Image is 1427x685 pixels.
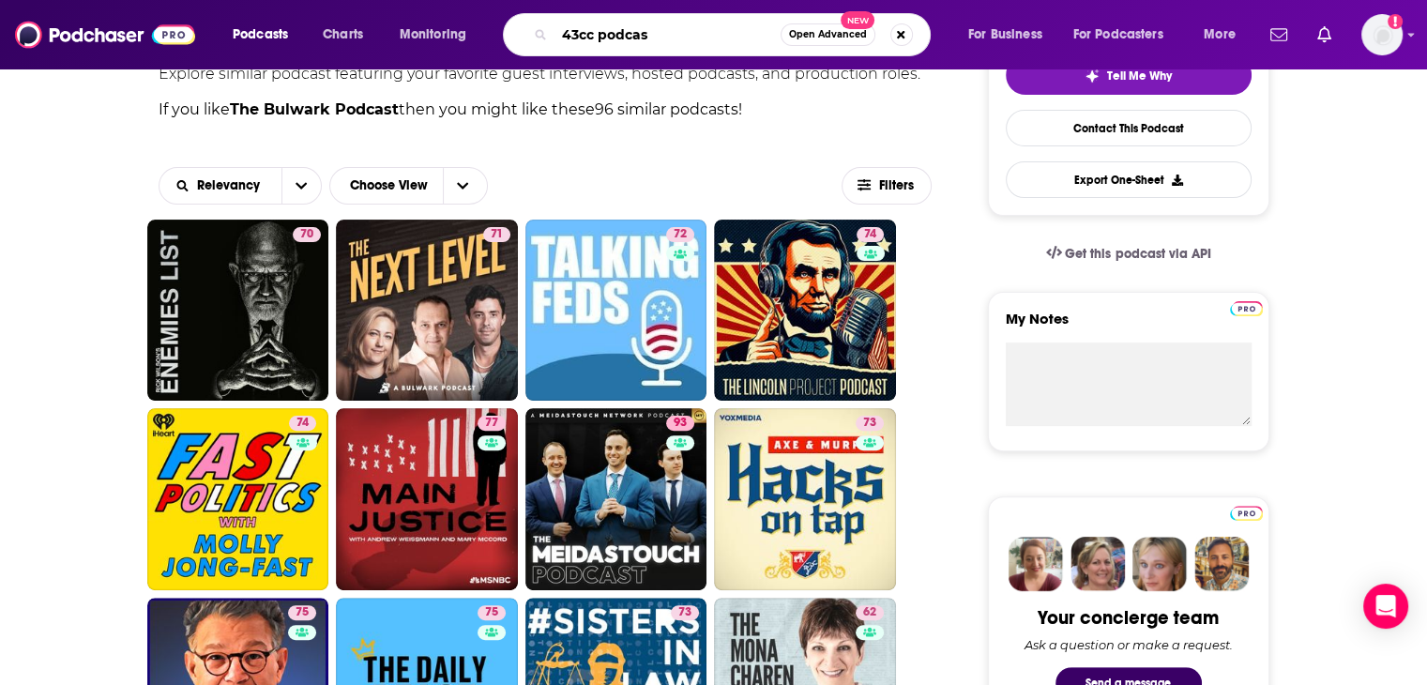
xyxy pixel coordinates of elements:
[233,22,288,48] span: Podcasts
[864,225,876,244] span: 74
[1073,22,1163,48] span: For Podcasters
[666,227,694,242] a: 72
[857,227,884,242] a: 74
[1031,231,1226,277] a: Get this podcast via API
[1230,301,1263,316] img: Podchaser Pro
[1085,68,1100,84] img: tell me why sparkle
[678,603,691,622] span: 73
[1230,298,1263,316] a: Pro website
[1388,14,1403,29] svg: Add a profile image
[147,408,329,590] a: 74
[968,22,1042,48] span: For Business
[1230,506,1263,521] img: Podchaser Pro
[1230,503,1263,521] a: Pro website
[1065,246,1210,262] span: Get this podcast via API
[336,408,518,590] a: 77
[1361,14,1403,55] button: Show profile menu
[400,22,466,48] span: Monitoring
[1006,310,1252,342] label: My Notes
[1194,537,1249,591] img: Jon Profile
[1132,537,1187,591] img: Jules Profile
[955,20,1066,50] button: open menu
[281,168,321,204] button: open menu
[491,225,503,244] span: 71
[856,416,884,431] a: 73
[1006,161,1252,198] button: Export One-Sheet
[483,227,510,242] a: 71
[1070,537,1125,591] img: Barbara Profile
[714,220,896,402] a: 74
[1006,110,1252,146] a: Contact This Podcast
[1361,14,1403,55] span: Logged in as megcassidy
[323,22,363,48] span: Charts
[666,416,694,431] a: 93
[159,65,933,83] p: Explore similar podcast featuring your favorite guest interviews, hosted podcasts, and production...
[1363,584,1408,629] div: Open Intercom Messenger
[674,414,687,433] span: 93
[147,220,329,402] a: 70
[159,167,323,205] h2: Choose List sort
[311,20,374,50] a: Charts
[1310,19,1339,51] a: Show notifications dropdown
[293,227,321,242] a: 70
[159,179,282,192] button: open menu
[878,179,916,192] span: Filters
[329,167,500,205] h2: Choose View
[230,100,399,118] strong: The Bulwark Podcast
[159,98,933,122] p: If you like then you might like these 96 similar podcasts !
[841,11,874,29] span: New
[1009,537,1063,591] img: Sydney Profile
[220,20,312,50] button: open menu
[485,603,498,622] span: 75
[671,605,699,620] a: 73
[296,603,309,622] span: 75
[1361,14,1403,55] img: User Profile
[300,225,313,244] span: 70
[336,220,518,402] a: 71
[1025,637,1233,652] div: Ask a question or make a request.
[15,17,195,53] img: Podchaser - Follow, Share and Rate Podcasts
[1038,606,1219,630] div: Your concierge team
[781,23,875,46] button: Open AdvancedNew
[1006,55,1252,95] button: tell me why sparkleTell Me Why
[863,414,876,433] span: 73
[387,20,491,50] button: open menu
[335,170,443,202] span: Choose View
[525,408,707,590] a: 93
[1061,20,1191,50] button: open menu
[1107,68,1172,84] span: Tell Me Why
[525,220,707,402] a: 72
[863,603,876,622] span: 62
[842,167,932,205] button: Filters
[296,414,309,433] span: 74
[288,605,316,620] a: 75
[478,605,506,620] a: 75
[789,30,867,39] span: Open Advanced
[197,179,266,192] span: Relevancy
[1263,19,1295,51] a: Show notifications dropdown
[1204,22,1236,48] span: More
[554,20,781,50] input: Search podcasts, credits, & more...
[856,605,884,620] a: 62
[1191,20,1259,50] button: open menu
[478,416,506,431] a: 77
[329,167,488,205] button: Choose View
[674,225,687,244] span: 72
[289,416,316,431] a: 74
[521,13,949,56] div: Search podcasts, credits, & more...
[714,408,896,590] a: 73
[485,414,498,433] span: 77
